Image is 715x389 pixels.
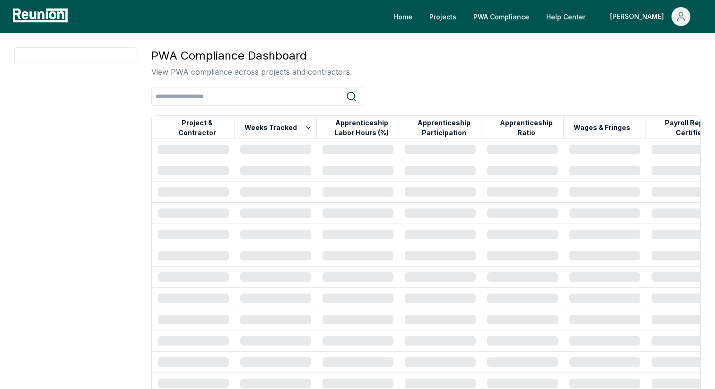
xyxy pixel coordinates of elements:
[386,7,706,26] nav: Main
[489,118,563,137] button: Apprenticeship Ratio
[422,7,464,26] a: Projects
[325,118,399,137] button: Apprenticeship Labor Hours (%)
[160,118,234,137] button: Project & Contractor
[151,66,352,78] p: View PWA compliance across projects and contractors.
[602,7,698,26] button: [PERSON_NAME]
[243,118,314,137] button: Weeks Tracked
[610,7,668,26] div: [PERSON_NAME]
[407,118,481,137] button: Apprenticeship Participation
[466,7,537,26] a: PWA Compliance
[539,7,593,26] a: Help Center
[151,47,352,64] h3: PWA Compliance Dashboard
[572,118,632,137] button: Wages & Fringes
[386,7,420,26] a: Home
